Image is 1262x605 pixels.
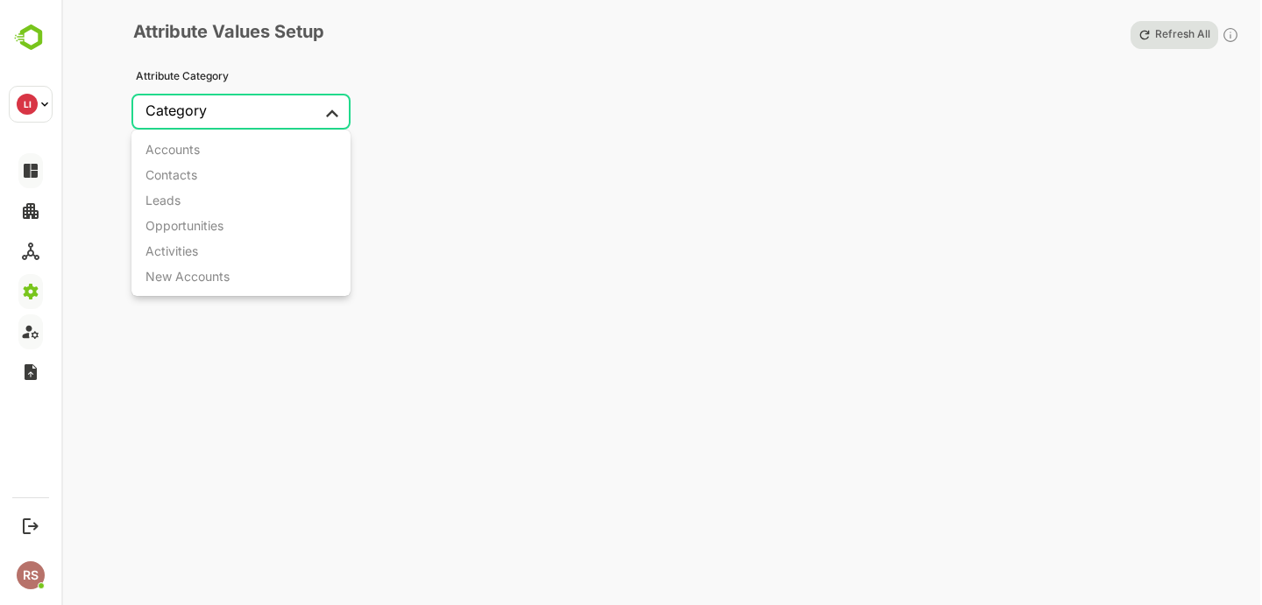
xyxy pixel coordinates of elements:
div: Activities [145,243,198,258]
div: New Accounts [145,269,230,284]
div: Opportunities [145,218,223,233]
div: Leads [145,193,181,208]
div: Contacts [145,167,197,182]
div: Accounts [145,142,200,157]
